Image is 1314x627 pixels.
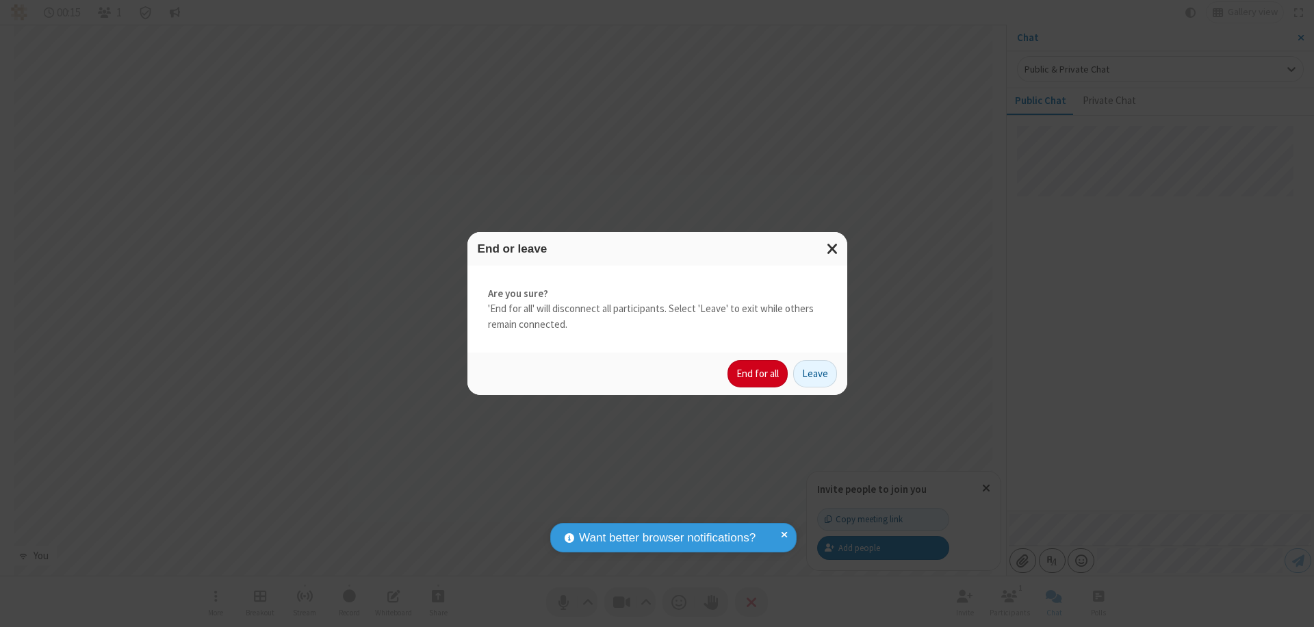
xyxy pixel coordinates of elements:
h3: End or leave [478,242,837,255]
button: Close modal [819,232,847,266]
strong: Are you sure? [488,286,827,302]
button: End for all [727,360,788,387]
div: 'End for all' will disconnect all participants. Select 'Leave' to exit while others remain connec... [467,266,847,353]
span: Want better browser notifications? [579,529,756,547]
button: Leave [793,360,837,387]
